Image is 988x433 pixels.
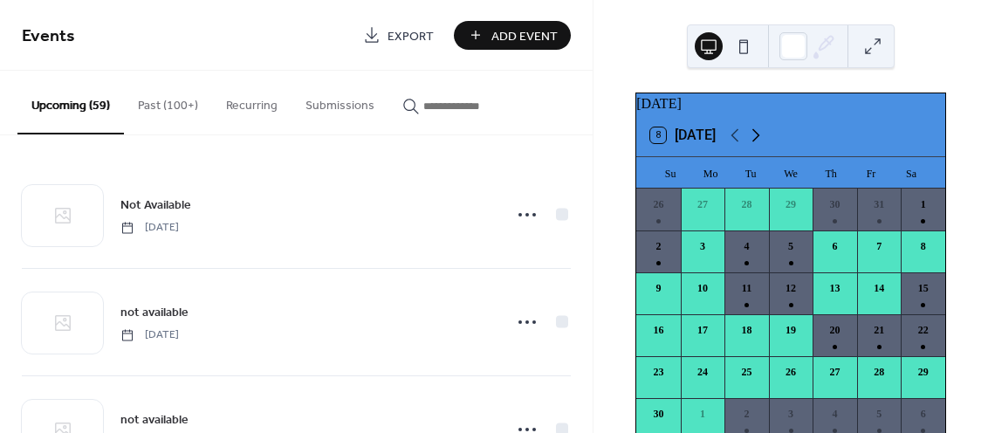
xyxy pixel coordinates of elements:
[120,411,189,430] span: not available
[771,157,811,189] div: We
[120,409,189,430] a: not available
[124,71,212,133] button: Past (100+)
[650,322,666,338] div: 16
[739,196,755,212] div: 28
[871,196,887,212] div: 31
[871,280,887,296] div: 14
[650,280,666,296] div: 9
[916,322,931,338] div: 22
[827,196,843,212] div: 30
[827,280,843,296] div: 13
[871,238,887,254] div: 7
[644,123,722,148] button: 8[DATE]
[739,364,755,380] div: 25
[783,406,799,422] div: 3
[783,280,799,296] div: 12
[783,238,799,254] div: 5
[650,406,666,422] div: 30
[695,406,710,422] div: 1
[636,93,945,114] div: [DATE]
[695,280,710,296] div: 10
[811,157,851,189] div: Th
[827,238,843,254] div: 6
[120,220,179,236] span: [DATE]
[695,364,710,380] div: 24
[17,71,124,134] button: Upcoming (59)
[695,238,710,254] div: 3
[454,21,571,50] button: Add Event
[650,157,690,189] div: Su
[783,196,799,212] div: 29
[491,27,558,45] span: Add Event
[916,238,931,254] div: 8
[916,280,931,296] div: 15
[916,364,931,380] div: 29
[731,157,771,189] div: Tu
[120,195,191,215] a: Not Available
[690,157,731,189] div: Mo
[22,19,75,53] span: Events
[827,364,843,380] div: 27
[916,406,931,422] div: 6
[916,196,931,212] div: 1
[827,406,843,422] div: 4
[739,322,755,338] div: 18
[650,364,666,380] div: 23
[120,304,189,322] span: not available
[891,157,931,189] div: Sa
[827,322,843,338] div: 20
[120,196,191,215] span: Not Available
[388,27,434,45] span: Export
[871,406,887,422] div: 5
[212,71,292,133] button: Recurring
[739,406,755,422] div: 2
[739,280,755,296] div: 11
[783,364,799,380] div: 26
[783,322,799,338] div: 19
[739,238,755,254] div: 4
[292,71,388,133] button: Submissions
[695,322,710,338] div: 17
[350,21,447,50] a: Export
[120,302,189,322] a: not available
[871,364,887,380] div: 28
[695,196,710,212] div: 27
[851,157,891,189] div: Fr
[120,327,179,343] span: [DATE]
[650,196,666,212] div: 26
[871,322,887,338] div: 21
[650,238,666,254] div: 2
